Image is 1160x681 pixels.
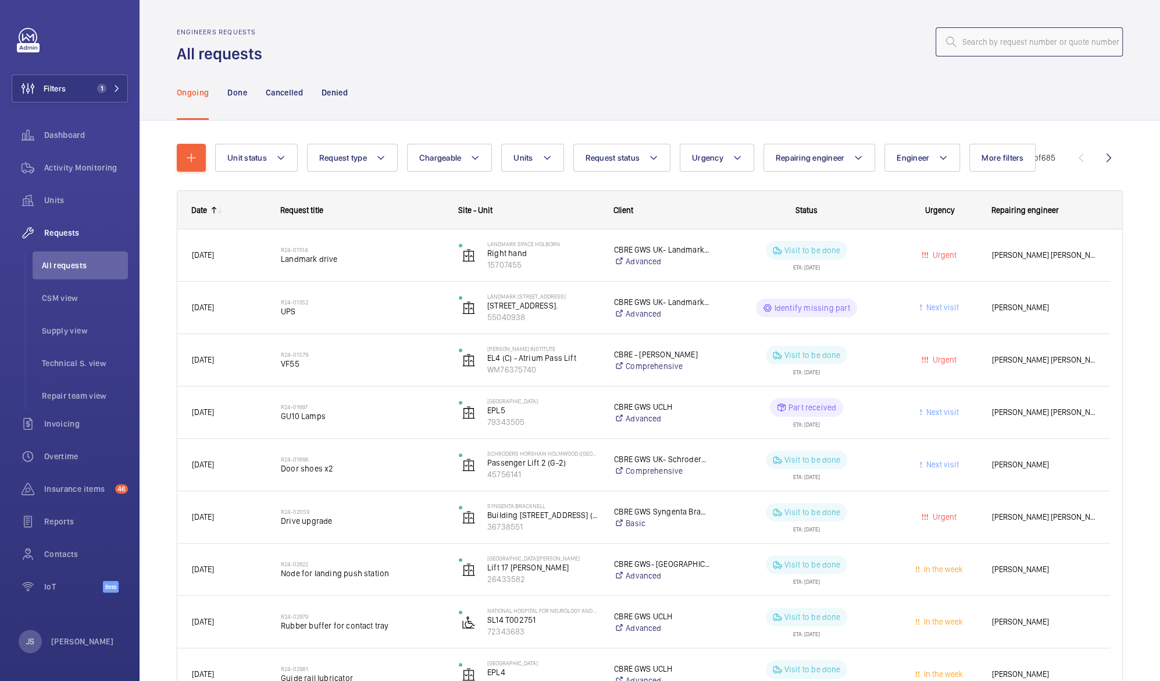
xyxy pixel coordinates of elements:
[44,162,128,173] span: Activity Monitoring
[44,451,128,462] span: Overtime
[1034,153,1041,162] span: of
[462,563,476,577] img: elevator.svg
[487,450,599,457] p: Schroders Horsham Holmwood ([GEOGRAPHIC_DATA])
[614,360,710,372] a: Comprehensive
[487,293,599,300] p: Landmark [STREET_ADDRESS]
[774,302,851,314] p: Identify missing part
[930,512,956,522] span: Urgent
[992,615,1095,629] span: [PERSON_NAME]
[462,353,476,367] img: elevator.svg
[922,565,963,574] span: In the week
[487,240,599,247] p: Landmark Space Holborn
[784,349,841,361] p: Visit to be done
[992,353,1095,367] span: [PERSON_NAME] [PERSON_NAME]
[614,296,710,308] p: CBRE GWS UK- Landmark [STREET_ADDRESS]
[44,548,128,560] span: Contacts
[784,244,841,256] p: Visit to be done
[793,469,820,480] div: ETA: [DATE]
[487,352,599,364] p: EL4 (C) - Atrium Pass Lift
[793,522,820,532] div: ETA: [DATE]
[322,87,348,98] p: Denied
[922,669,963,679] span: In the week
[992,301,1095,314] span: [PERSON_NAME]
[44,227,128,239] span: Requests
[281,613,444,620] h2: R24-02979
[501,144,563,172] button: Units
[930,250,956,260] span: Urgent
[192,355,214,364] span: [DATE]
[177,43,269,65] h1: All requests
[487,666,599,678] p: EPL4
[44,581,103,593] span: IoT
[281,515,444,527] span: Drive upgrade
[487,259,599,271] p: 15707455
[992,249,1095,262] span: [PERSON_NAME] [PERSON_NAME]
[513,153,533,162] span: Units
[614,558,710,570] p: CBRE GWS- [GEOGRAPHIC_DATA] ([GEOGRAPHIC_DATA][PERSON_NAME])
[586,153,640,162] span: Request status
[281,456,444,463] h2: R24-01866
[614,570,710,581] a: Advanced
[42,390,128,402] span: Repair team view
[487,509,599,521] p: Building [STREET_ADDRESS] (2FLR)
[487,614,599,626] p: SL14 T002751
[281,403,444,410] h2: R24-01697
[793,417,820,427] div: ETA: [DATE]
[614,256,710,267] a: Advanced
[487,626,599,637] p: 72343683
[992,668,1095,681] span: [PERSON_NAME]
[793,364,820,375] div: ETA: [DATE]
[281,306,444,317] span: UPS
[793,574,820,584] div: ETA: [DATE]
[462,615,476,629] img: platform_lift.svg
[407,144,492,172] button: Chargeable
[784,506,841,518] p: Visit to be done
[614,401,710,413] p: CBRE GWS UCLH
[680,144,754,172] button: Urgency
[487,659,599,666] p: [GEOGRAPHIC_DATA]
[462,510,476,524] img: elevator.svg
[115,484,128,494] span: 46
[924,303,959,312] span: Next visit
[614,413,710,424] a: Advanced
[281,299,444,306] h2: R24-01352
[177,87,209,98] p: Ongoing
[614,349,710,360] p: CBRE - [PERSON_NAME]
[614,465,710,477] a: Comprehensive
[487,555,599,562] p: [GEOGRAPHIC_DATA][PERSON_NAME]
[992,458,1095,471] span: [PERSON_NAME]
[487,457,599,469] p: Passenger Lift 2 (G-2)
[614,506,710,517] p: CBRE GWS Syngenta Bracknell
[280,205,323,215] span: Request title
[44,516,128,527] span: Reports
[487,300,599,311] p: [STREET_ADDRESS].
[42,357,128,369] span: Technical S. view
[922,617,963,626] span: In the week
[487,345,599,352] p: [PERSON_NAME] Institute
[487,364,599,375] p: WM76375740
[177,28,269,36] h2: Engineers requests
[487,607,599,614] p: National Hospital for Neurology and Neurosurgery
[897,153,929,162] span: Engineer
[487,398,599,405] p: [GEOGRAPHIC_DATA]
[103,581,119,593] span: Beta
[307,144,398,172] button: Request type
[573,144,671,172] button: Request status
[97,84,106,93] span: 1
[12,75,128,102] button: Filters1
[614,622,710,634] a: Advanced
[614,308,710,320] a: Advanced
[192,250,214,260] span: [DATE]
[930,355,956,364] span: Urgent
[991,205,1059,215] span: Repairing engineer
[763,144,876,172] button: Repairing engineer
[487,311,599,323] p: 55040938
[227,153,267,162] span: Unit status
[936,27,1123,56] input: Search by request number or quote number
[458,205,492,215] span: Site - Unit
[795,205,818,215] span: Status
[487,405,599,416] p: EPL5
[981,153,1023,162] span: More filters
[793,626,820,637] div: ETA: [DATE]
[266,87,303,98] p: Cancelled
